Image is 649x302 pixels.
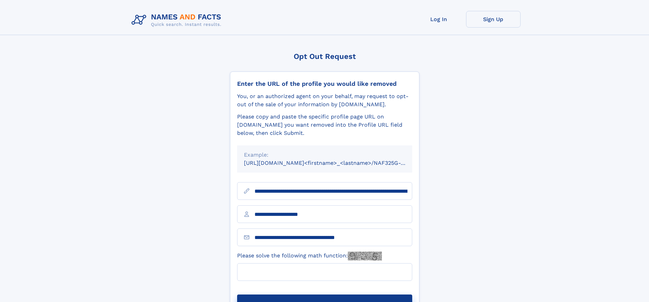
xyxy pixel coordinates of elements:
label: Please solve the following math function: [237,252,382,260]
div: Enter the URL of the profile you would like removed [237,80,412,88]
div: Please copy and paste the specific profile page URL on [DOMAIN_NAME] you want removed into the Pr... [237,113,412,137]
img: Logo Names and Facts [129,11,227,29]
div: Example: [244,151,405,159]
small: [URL][DOMAIN_NAME]<firstname>_<lastname>/NAF325G-xxxxxxxx [244,160,425,166]
div: Opt Out Request [230,52,419,61]
div: You, or an authorized agent on your behalf, may request to opt-out of the sale of your informatio... [237,92,412,109]
a: Log In [412,11,466,28]
a: Sign Up [466,11,521,28]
